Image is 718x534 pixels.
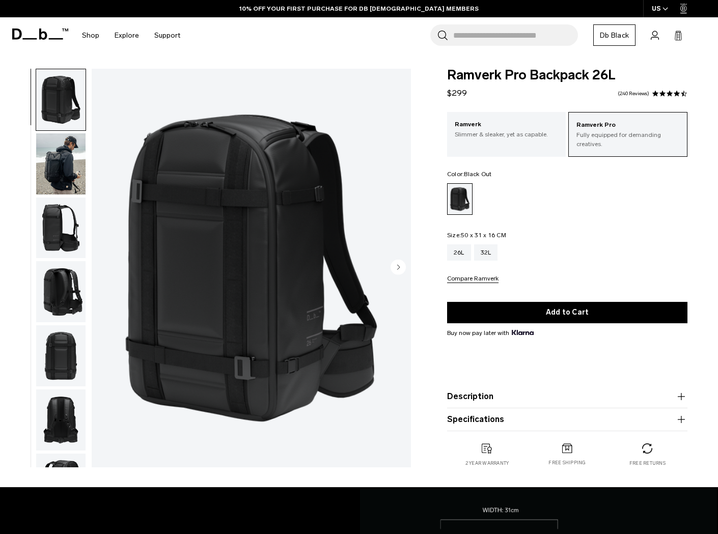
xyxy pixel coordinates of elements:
[391,259,406,276] button: Next slide
[447,112,566,147] a: Ramverk Slimmer & sleaker, yet as capable.
[74,17,188,53] nav: Main Navigation
[36,389,86,451] img: Ramverk_pro_bacpack_26L_black_out_2024_9.png
[36,325,86,386] img: Ramverk_pro_bacpack_26L_black_out_2024_11.png
[36,133,86,195] button: Ramverk Pro Backpack 26L Black Out
[36,197,86,259] button: Ramverk_pro_bacpack_26L_black_out_2024_2.png
[461,232,506,239] span: 50 x 31 x 16 CM
[92,69,411,467] img: Ramverk_pro_bacpack_26L_black_out_2024_1.png
[36,198,86,259] img: Ramverk_pro_bacpack_26L_black_out_2024_2.png
[82,17,99,53] a: Shop
[239,4,479,13] a: 10% OFF YOUR FIRST PURCHASE FOR DB [DEMOGRAPHIC_DATA] MEMBERS
[36,453,86,515] button: Ramverk_pro_bacpack_26L_black_out_2024_8.png
[115,17,139,53] a: Explore
[36,261,86,322] img: Ramverk_pro_bacpack_26L_black_out_2024_10.png
[593,24,636,46] a: Db Black
[92,69,411,467] li: 1 / 13
[447,302,687,323] button: Add to Cart
[455,120,559,130] p: Ramverk
[465,460,509,467] p: 2 year warranty
[36,454,86,515] img: Ramverk_pro_bacpack_26L_black_out_2024_8.png
[576,130,679,149] p: Fully equipped for demanding creatives.
[36,133,86,194] img: Ramverk Pro Backpack 26L Black Out
[447,328,534,338] span: Buy now pay later with
[447,390,687,403] button: Description
[447,232,506,238] legend: Size:
[447,413,687,426] button: Specifications
[447,171,492,177] legend: Color:
[36,69,86,130] img: Ramverk_pro_bacpack_26L_black_out_2024_1.png
[36,261,86,323] button: Ramverk_pro_bacpack_26L_black_out_2024_10.png
[447,69,687,82] span: Ramverk Pro Backpack 26L
[36,325,86,387] button: Ramverk_pro_bacpack_26L_black_out_2024_11.png
[629,460,666,467] p: Free returns
[618,91,649,96] a: 240 reviews
[447,275,499,283] button: Compare Ramverk
[512,330,534,335] img: {"height" => 20, "alt" => "Klarna"}
[154,17,180,53] a: Support
[548,459,586,466] p: Free shipping
[576,120,679,130] p: Ramverk Pro
[447,244,471,261] a: 26L
[474,244,498,261] a: 32L
[447,183,473,215] a: Black Out
[447,88,467,98] span: $299
[455,130,559,139] p: Slimmer & sleaker, yet as capable.
[464,171,491,178] span: Black Out
[36,69,86,131] button: Ramverk_pro_bacpack_26L_black_out_2024_1.png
